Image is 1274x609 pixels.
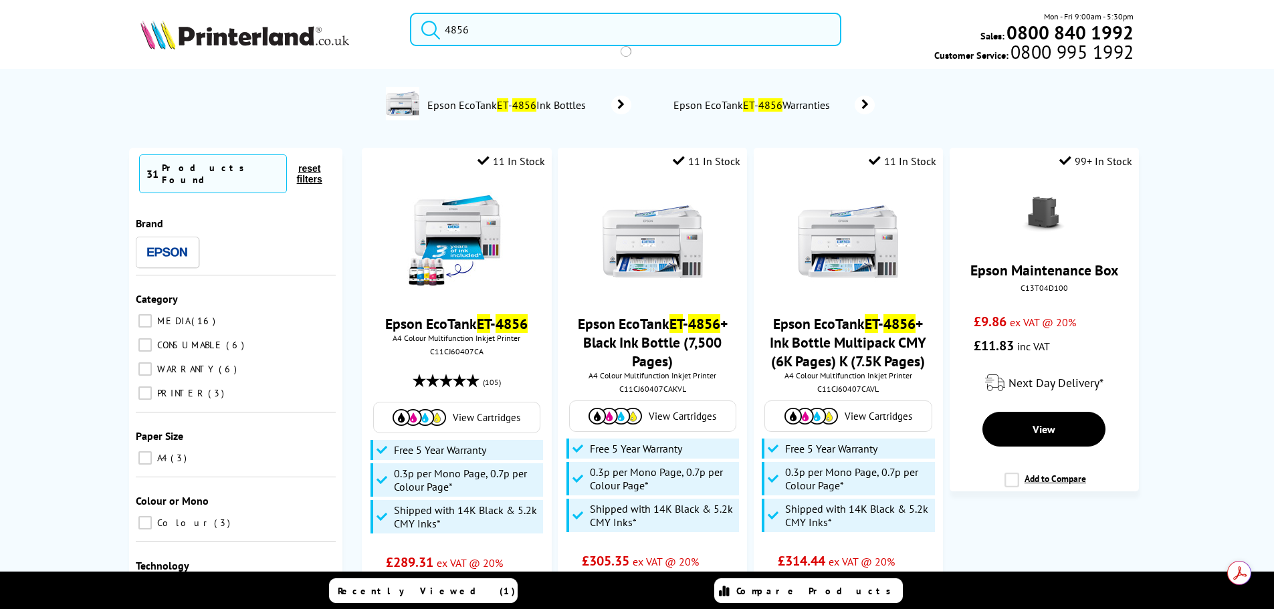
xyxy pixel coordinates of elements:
span: Shipped with 14K Black & 5.2k CMY Inks* [785,502,931,529]
a: 0800 840 1992 [1004,26,1134,39]
span: 16 [191,315,219,327]
span: PRINTER [154,387,207,399]
span: Shipped with 14K Black & 5.2k CMY Inks* [394,503,540,530]
span: 0.3p per Mono Page, 0.7p per Colour Page* [785,465,931,492]
span: Recently Viewed (1) [338,585,516,597]
img: C11CJ60407CA-conspage.jpg [386,87,419,120]
mark: ET [669,314,683,333]
img: Printerland Logo [140,20,349,49]
img: Epson-C13T04D100-Small.gif [1021,191,1067,238]
a: Epson Maintenance Box [970,261,1118,279]
span: (105) [483,370,501,395]
img: Cartridges [784,408,838,424]
a: Epson EcoTankET-4856+ Black Ink Bottle (7,500 Pages) [578,314,728,370]
span: ex VAT @ 20% [1010,316,1076,329]
span: 0800 995 1992 [1008,45,1134,58]
span: £9.86 [974,313,1006,330]
a: Epson EcoTankET-4856Ink Bottles [426,87,631,123]
span: Colour [154,517,213,529]
label: Add to Compare [1004,473,1086,498]
span: Compare Products [736,585,898,597]
span: WARRANTY [154,363,217,375]
a: Epson EcoTankET-4856Warranties [671,96,875,114]
div: 11 In Stock [477,154,545,168]
b: 0800 840 1992 [1006,20,1134,45]
mark: 4856 [512,98,536,112]
button: reset filters [287,162,332,185]
span: £11.83 [974,337,1014,354]
input: Colour 3 [138,516,152,529]
span: View [1033,422,1055,436]
span: A4 Colour Multifunction Inkjet Printer [760,370,936,380]
span: 3 [171,452,190,464]
img: epson-et-4856-ink-included-new-small.jpg [407,191,507,291]
div: C11CJ60407CAVL [764,384,933,394]
span: 6 [219,363,240,375]
mark: 4856 [758,98,782,112]
a: View Cartridges [772,408,924,424]
span: 0.3p per Mono Page, 0.7p per Colour Page* [590,465,736,492]
span: ex VAT @ 20% [437,556,503,570]
mark: 4856 [496,314,528,333]
span: Colour or Mono [136,494,209,507]
span: Free 5 Year Warranty [590,442,682,455]
mark: ET [477,314,490,333]
span: View Cartridges [845,410,912,422]
span: View Cartridges [453,411,520,424]
a: Printerland Logo [140,20,394,52]
span: £305.35 [582,552,629,570]
div: C11CJ60407CA [372,346,541,356]
span: 6 [226,339,247,351]
span: ex VAT @ 20% [633,555,699,568]
input: A4 3 [138,451,152,465]
input: MEDIA 16 [138,314,152,328]
span: Sales: [980,29,1004,42]
span: Free 5 Year Warranty [394,443,486,457]
span: Technology [136,559,189,572]
span: Category [136,292,178,306]
span: Epson EcoTank - Ink Bottles [426,98,591,112]
span: Mon - Fri 9:00am - 5:30pm [1044,10,1134,23]
span: Shipped with 14K Black & 5.2k CMY Inks* [590,502,736,529]
img: Epson-ET-4856-Front-Main-Small.jpg [798,191,898,291]
span: Epson EcoTank - Warranties [671,98,835,112]
img: Cartridges [393,409,446,426]
img: Epson [147,247,187,257]
img: Epson-ET-4856-Front-Main-Small.jpg [603,191,703,291]
a: Recently Viewed (1) [329,578,518,603]
div: 11 In Stock [673,154,740,168]
span: Next Day Delivery* [1008,375,1103,390]
div: C13T04D100 [960,283,1129,293]
a: View Cartridges [381,409,533,426]
span: 3 [208,387,227,399]
a: View [982,412,1105,447]
input: PRINTER 3 [138,386,152,400]
span: £289.31 [386,554,433,571]
span: 3 [214,517,233,529]
input: Search product or brand [410,13,841,46]
span: Free 5 Year Warranty [785,442,877,455]
a: Epson EcoTankET-4856+ Ink Bottle Multipack CMY (6K Pages) K (7.5K Pages) [770,314,926,370]
span: Customer Service: [934,45,1134,62]
input: WARRANTY 6 [138,362,152,376]
span: Paper Size [136,429,183,443]
mark: ET [865,314,878,333]
span: MEDIA [154,315,190,327]
mark: ET [743,98,754,112]
div: Products Found [162,162,280,186]
div: modal_delivery [956,364,1132,402]
span: ex VAT @ 20% [829,555,895,568]
input: CONSUMABLE 6 [138,338,152,352]
span: 31 [146,167,158,180]
div: C11CJ60407CAKVL [568,384,737,394]
mark: 4856 [688,314,720,333]
span: A4 Colour Multifunction Inkjet Printer [368,333,544,343]
span: A4 [154,452,169,464]
a: Epson EcoTankET-4856 [385,314,528,333]
span: A4 Colour Multifunction Inkjet Printer [564,370,740,380]
span: View Cartridges [649,410,716,422]
span: £314.44 [778,552,825,570]
span: inc VAT [1017,340,1050,353]
img: Cartridges [589,408,642,424]
a: Compare Products [714,578,903,603]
